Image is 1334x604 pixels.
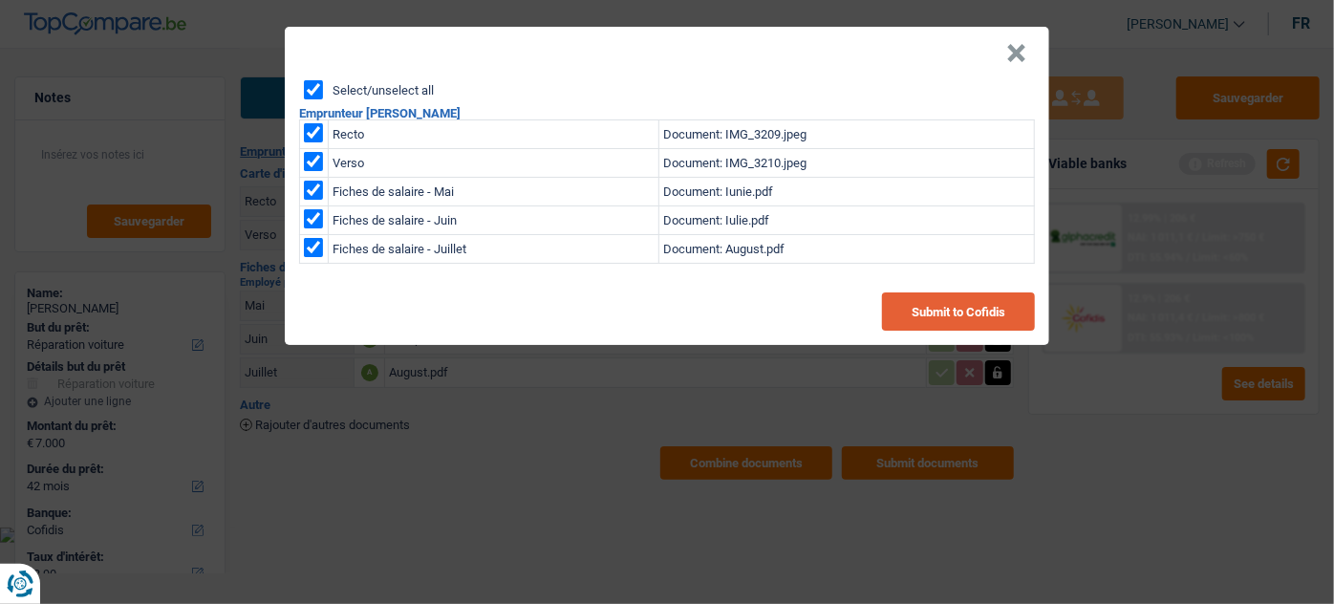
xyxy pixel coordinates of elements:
[882,292,1035,331] button: Submit to Cofidis
[659,120,1035,149] td: Document: IMG_3209.jpeg
[659,149,1035,178] td: Document: IMG_3210.jpeg
[659,178,1035,206] td: Document: Iunie.pdf
[299,107,1035,119] h2: Emprunteur [PERSON_NAME]
[333,84,434,97] label: Select/unselect all
[1006,44,1026,63] button: Close
[329,178,659,206] td: Fiches de salaire - Mai
[329,120,659,149] td: Recto
[329,149,659,178] td: Verso
[329,235,659,264] td: Fiches de salaire - Juillet
[329,206,659,235] td: Fiches de salaire - Juin
[659,235,1035,264] td: Document: August.pdf
[659,206,1035,235] td: Document: Iulie.pdf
